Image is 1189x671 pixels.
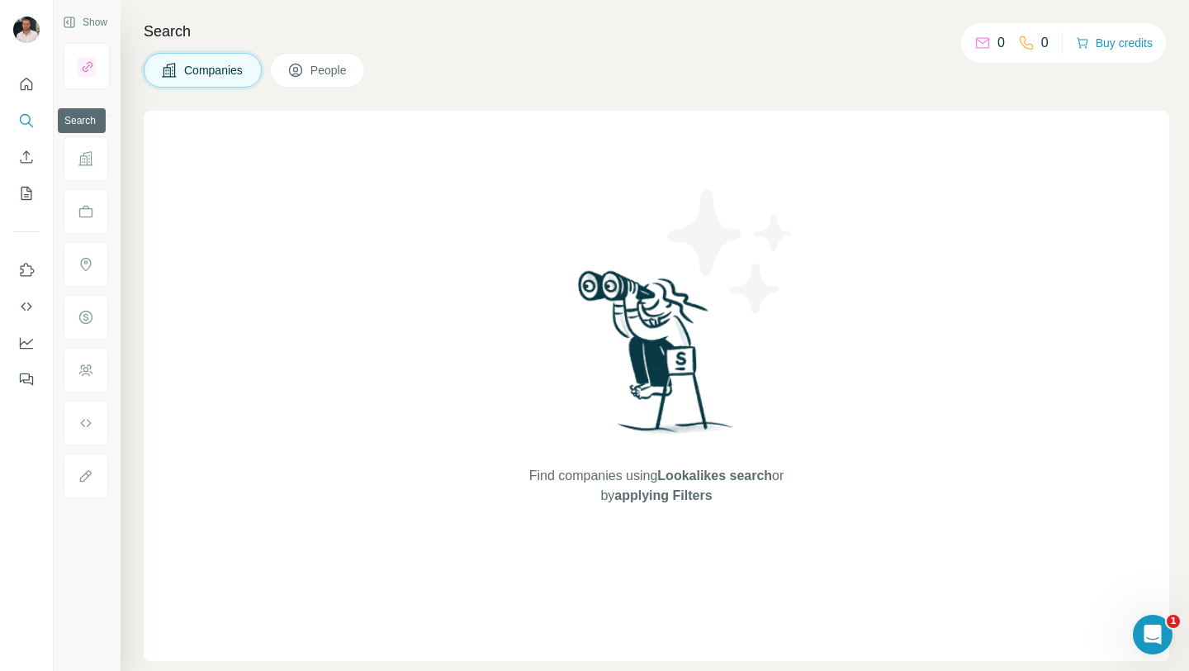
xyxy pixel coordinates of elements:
button: Search [13,106,40,136]
span: Find companies using or by [524,466,789,506]
button: My lists [13,178,40,208]
span: Companies [184,62,244,79]
button: Show [51,10,119,35]
button: Buy credits [1076,31,1153,55]
iframe: Intercom live chat [1133,615,1172,654]
p: 0 [997,33,1005,53]
p: 0 [1041,33,1049,53]
button: Dashboard [13,328,40,358]
button: Quick start [13,69,40,99]
span: 1 [1167,615,1180,628]
span: People [310,62,348,79]
button: Feedback [13,364,40,394]
img: Surfe Illustration - Woman searching with binoculars [571,266,742,450]
button: Use Surfe on LinkedIn [13,255,40,285]
h4: Search [144,20,1169,43]
button: Enrich CSV [13,142,40,172]
img: Avatar [13,17,40,43]
img: Surfe Illustration - Stars [656,177,805,326]
span: Lookalikes search [657,469,772,483]
button: Use Surfe API [13,292,40,321]
span: applying Filters [614,488,712,502]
